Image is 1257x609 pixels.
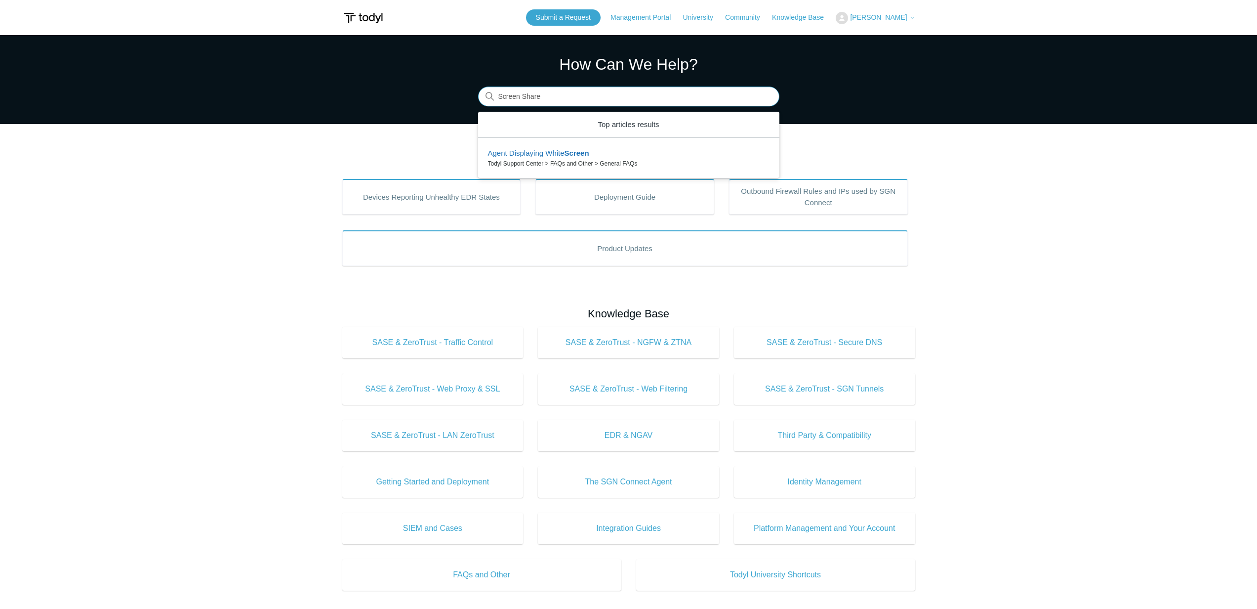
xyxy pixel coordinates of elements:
h2: Knowledge Base [342,305,915,322]
span: The SGN Connect Agent [553,476,704,488]
a: Identity Management [734,466,915,498]
a: Todyl University Shortcuts [636,559,915,591]
span: EDR & NGAV [553,430,704,441]
span: Getting Started and Deployment [357,476,509,488]
img: Todyl Support Center Help Center home page [342,9,384,27]
a: SASE & ZeroTrust - SGN Tunnels [734,373,915,405]
a: University [683,12,723,23]
span: SASE & ZeroTrust - Web Filtering [553,383,704,395]
zd-autocomplete-title-multibrand: Suggested result 1 Agent Displaying White Screen [488,149,589,159]
zd-autocomplete-breadcrumbs-multibrand: Todyl Support Center > FAQs and Other > General FAQs [488,159,770,168]
span: [PERSON_NAME] [850,13,907,21]
h2: Popular Articles [342,154,915,170]
a: Submit a Request [526,9,601,26]
a: Product Updates [342,230,908,266]
zd-autocomplete-header: Top articles results [478,112,779,138]
a: Community [725,12,770,23]
span: Identity Management [749,476,900,488]
span: FAQs and Other [357,569,607,581]
a: Management Portal [610,12,681,23]
a: SIEM and Cases [342,513,524,544]
input: Search [478,87,779,107]
span: SASE & ZeroTrust - Traffic Control [357,337,509,348]
a: FAQs and Other [342,559,621,591]
button: [PERSON_NAME] [836,12,915,24]
a: Integration Guides [538,513,719,544]
a: The SGN Connect Agent [538,466,719,498]
a: Devices Reporting Unhealthy EDR States [342,179,521,215]
span: Todyl University Shortcuts [651,569,900,581]
a: Knowledge Base [772,12,834,23]
span: SASE & ZeroTrust - Web Proxy & SSL [357,383,509,395]
a: SASE & ZeroTrust - NGFW & ZTNA [538,327,719,358]
a: SASE & ZeroTrust - LAN ZeroTrust [342,420,524,451]
a: SASE & ZeroTrust - Secure DNS [734,327,915,358]
a: SASE & ZeroTrust - Web Filtering [538,373,719,405]
span: SASE & ZeroTrust - Secure DNS [749,337,900,348]
span: SASE & ZeroTrust - SGN Tunnels [749,383,900,395]
span: SASE & ZeroTrust - NGFW & ZTNA [553,337,704,348]
a: SASE & ZeroTrust - Traffic Control [342,327,524,358]
a: EDR & NGAV [538,420,719,451]
a: Getting Started and Deployment [342,466,524,498]
a: Platform Management and Your Account [734,513,915,544]
h1: How Can We Help? [478,52,779,76]
a: Outbound Firewall Rules and IPs used by SGN Connect [729,179,908,215]
a: Third Party & Compatibility [734,420,915,451]
span: SIEM and Cases [357,522,509,534]
a: Deployment Guide [535,179,714,215]
em: Screen [565,149,589,157]
span: Platform Management and Your Account [749,522,900,534]
span: Third Party & Compatibility [749,430,900,441]
a: SASE & ZeroTrust - Web Proxy & SSL [342,373,524,405]
span: SASE & ZeroTrust - LAN ZeroTrust [357,430,509,441]
span: Integration Guides [553,522,704,534]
